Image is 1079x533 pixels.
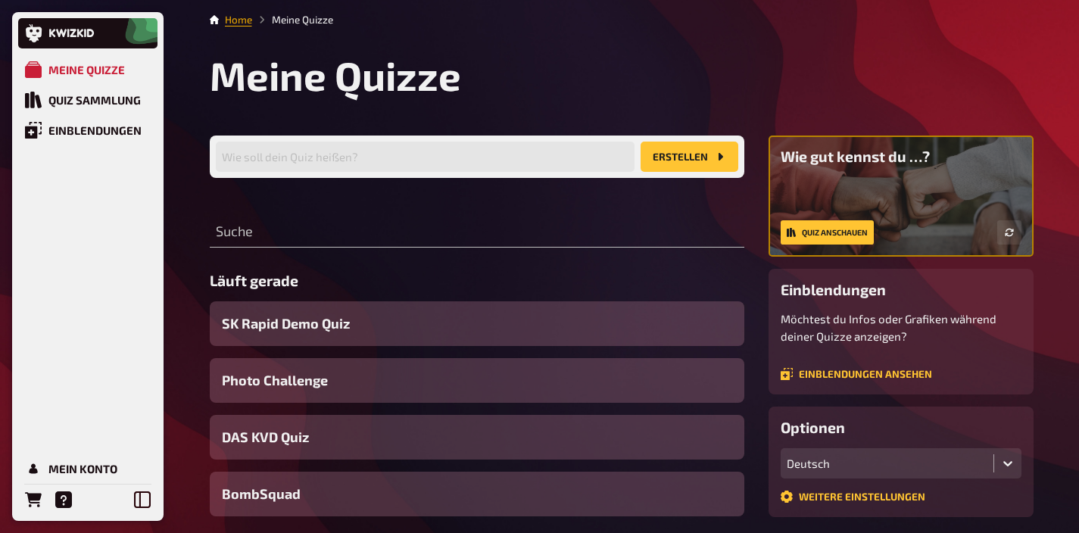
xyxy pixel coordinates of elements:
[222,313,350,334] span: SK Rapid Demo Quiz
[781,368,932,380] a: Einblendungen ansehen
[781,491,925,503] a: Weitere Einstellungen
[210,217,744,248] input: Suche
[48,63,125,76] div: Meine Quizze
[222,484,301,504] span: BombSquad
[641,142,738,172] button: Erstellen
[48,485,79,515] a: Hilfe
[252,12,333,27] li: Meine Quizze
[210,51,1034,99] h1: Meine Quizze
[781,148,1021,165] h3: Wie gut kennst du …?
[210,272,744,289] h3: Läuft gerade
[18,85,157,115] a: Quiz Sammlung
[781,281,1021,298] h3: Einblendungen
[225,14,252,26] a: Home
[781,310,1021,344] p: Möchtest du Infos oder Grafiken während deiner Quizze anzeigen?
[781,220,874,245] a: Quiz anschauen
[781,419,1021,436] h3: Optionen
[18,115,157,145] a: Einblendungen
[210,415,744,460] a: DAS KVD Quiz
[18,55,157,85] a: Meine Quizze
[18,454,157,484] a: Mein Konto
[210,358,744,403] a: Photo Challenge
[216,142,635,172] input: Wie soll dein Quiz heißen?
[48,462,117,475] div: Mein Konto
[210,301,744,346] a: SK Rapid Demo Quiz
[222,427,309,447] span: DAS KVD Quiz
[48,93,141,107] div: Quiz Sammlung
[48,123,142,137] div: Einblendungen
[225,12,252,27] li: Home
[210,472,744,516] a: BombSquad
[222,370,328,391] span: Photo Challenge
[18,485,48,515] a: Bestellungen
[787,457,987,470] div: Deutsch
